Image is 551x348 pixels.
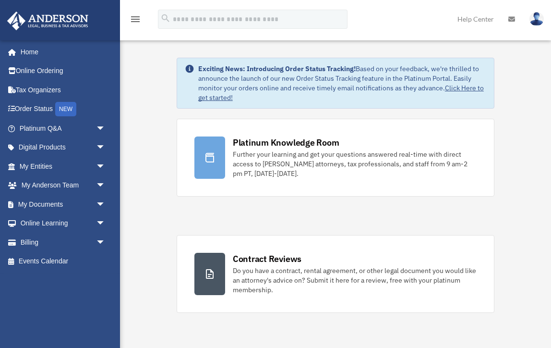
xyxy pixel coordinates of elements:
[7,214,120,233] a: Online Learningarrow_drop_down
[96,233,115,252] span: arrow_drop_down
[233,137,339,149] div: Platinum Knowledge Room
[130,17,141,25] a: menu
[198,64,356,73] strong: Exciting News: Introducing Order Status Tracking!
[96,176,115,196] span: arrow_drop_down
[7,138,120,157] a: Digital Productsarrow_drop_down
[7,233,120,252] a: Billingarrow_drop_down
[177,119,494,197] a: Platinum Knowledge Room Further your learning and get your questions answered real-time with dire...
[55,102,76,116] div: NEW
[7,42,115,62] a: Home
[233,149,477,178] div: Further your learning and get your questions answered real-time with direct access to [PERSON_NAM...
[96,214,115,234] span: arrow_drop_down
[198,64,486,102] div: Based on your feedback, we're thrilled to announce the launch of our new Order Status Tracking fe...
[96,195,115,214] span: arrow_drop_down
[233,266,477,295] div: Do you have a contract, rental agreement, or other legal document you would like an attorney's ad...
[96,138,115,158] span: arrow_drop_down
[7,119,120,138] a: Platinum Q&Aarrow_drop_down
[7,80,120,99] a: Tax Organizers
[7,62,120,81] a: Online Ordering
[7,157,120,176] a: My Entitiesarrow_drop_down
[4,12,91,30] img: Anderson Advisors Platinum Portal
[160,13,171,24] i: search
[96,157,115,176] span: arrow_drop_down
[177,235,494,313] a: Contract Reviews Do you have a contract, rental agreement, or other legal document you would like...
[130,13,141,25] i: menu
[529,12,544,26] img: User Pic
[7,252,120,271] a: Events Calendar
[7,99,120,119] a: Order StatusNEW
[7,176,120,195] a: My Anderson Teamarrow_drop_down
[233,253,301,265] div: Contract Reviews
[96,119,115,138] span: arrow_drop_down
[198,84,484,102] a: Click Here to get started!
[7,195,120,214] a: My Documentsarrow_drop_down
